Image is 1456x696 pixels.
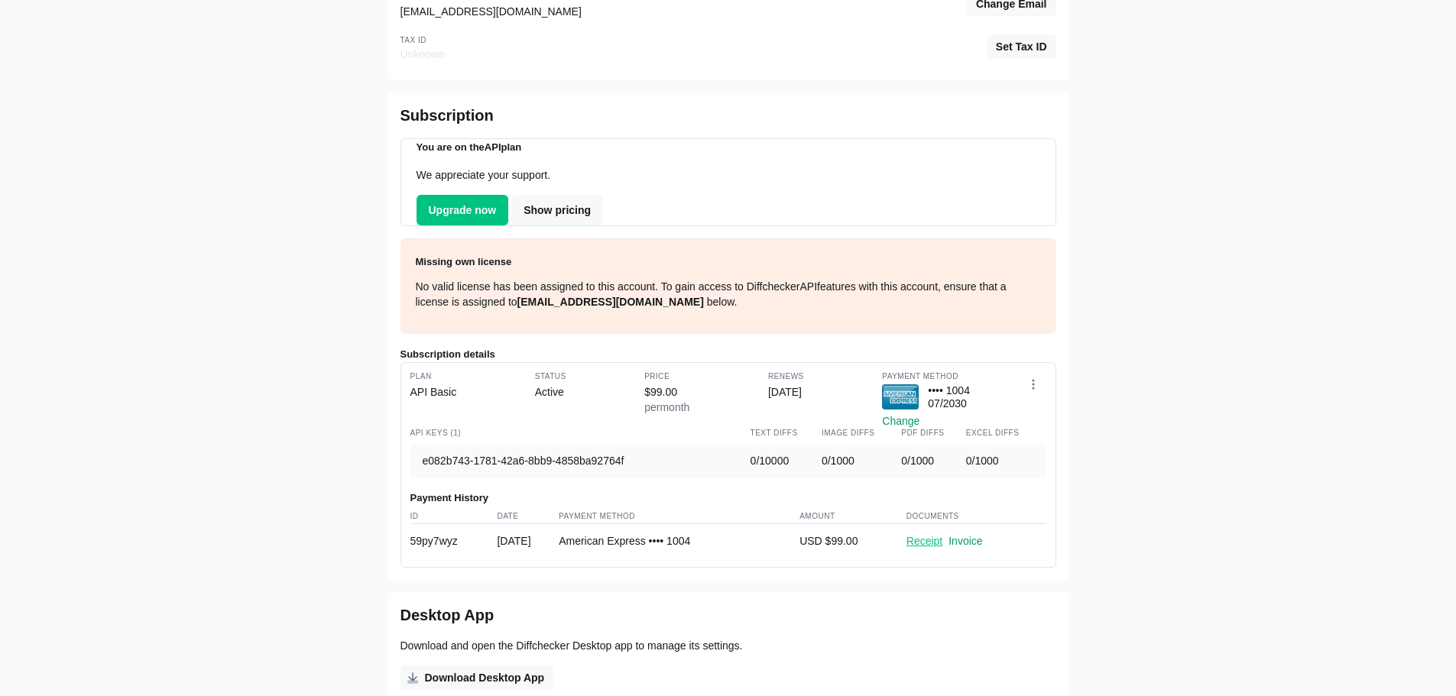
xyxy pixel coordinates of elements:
div: Active [535,384,566,400]
th: PDF Diffs [901,429,965,444]
span: Download Desktop App [422,670,548,685]
th: ID [410,512,498,524]
a: Upgrade now [417,195,509,225]
td: 59py7wyz [410,524,498,558]
th: Excel Diffs [966,429,1046,444]
p: We appreciate your support. [417,167,604,183]
div: Status [535,372,566,384]
div: $ 99.00 [644,372,689,429]
span: Set Tax ID [993,39,1050,54]
td: 0 / 1000 [966,444,1046,477]
a: Show pricing [511,195,603,225]
h3: You are on the API plan [417,139,604,155]
button: Set Tax ID [987,34,1056,59]
td: 0 / 1000 [822,444,901,477]
div: Price [644,372,689,384]
h2: Desktop App [400,604,1056,626]
div: per month [644,400,689,415]
th: Api Keys (1) [410,429,751,444]
a: Invoice [949,535,982,547]
td: e082b743-1781-42a6-8bb9-4858ba92764f [410,444,751,477]
a: Download Desktop App [400,665,554,690]
th: Documents [906,512,1046,524]
div: Payment Method [882,372,970,384]
td: 0 / 10000 [751,444,822,477]
h2: Subscription details [400,346,1056,362]
img: American Express Logo [882,384,919,410]
div: Renews [768,372,804,384]
td: [DATE] [497,524,559,558]
p: Download and open the Diffchecker Desktop app to manage its settings. [400,638,1056,653]
span: Show pricing [520,202,594,218]
strong: [EMAIL_ADDRESS][DOMAIN_NAME] [517,296,704,308]
div: API Basic [410,372,457,429]
div: •••• 1004 07 / 2030 [928,384,970,413]
div: [EMAIL_ADDRESS][DOMAIN_NAME] [400,4,967,19]
label: Tax ID [400,36,426,44]
button: Change [882,413,919,429]
div: Plan [410,372,457,384]
h2: Payment History [410,490,1046,506]
div: Unknown [400,47,987,62]
h3: Missing own license [416,254,1041,270]
p: No valid license has been assigned to this account. To gain access to Diffchecker API features wi... [416,279,1041,309]
div: [DATE] [768,372,804,429]
a: Receipt [906,535,942,547]
th: Amount [799,512,906,524]
th: Text Diffs [751,429,822,444]
th: Image Diffs [822,429,901,444]
td: USD $ 99.00 [799,524,906,558]
td: American Express •••• 1004 [559,524,799,558]
td: 0 / 1000 [901,444,965,477]
button: Open dropdown [1021,372,1046,397]
th: Date [497,512,559,524]
th: Payment Method [559,512,799,524]
h2: Subscription [400,105,1056,126]
span: Upgrade now [426,202,500,218]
